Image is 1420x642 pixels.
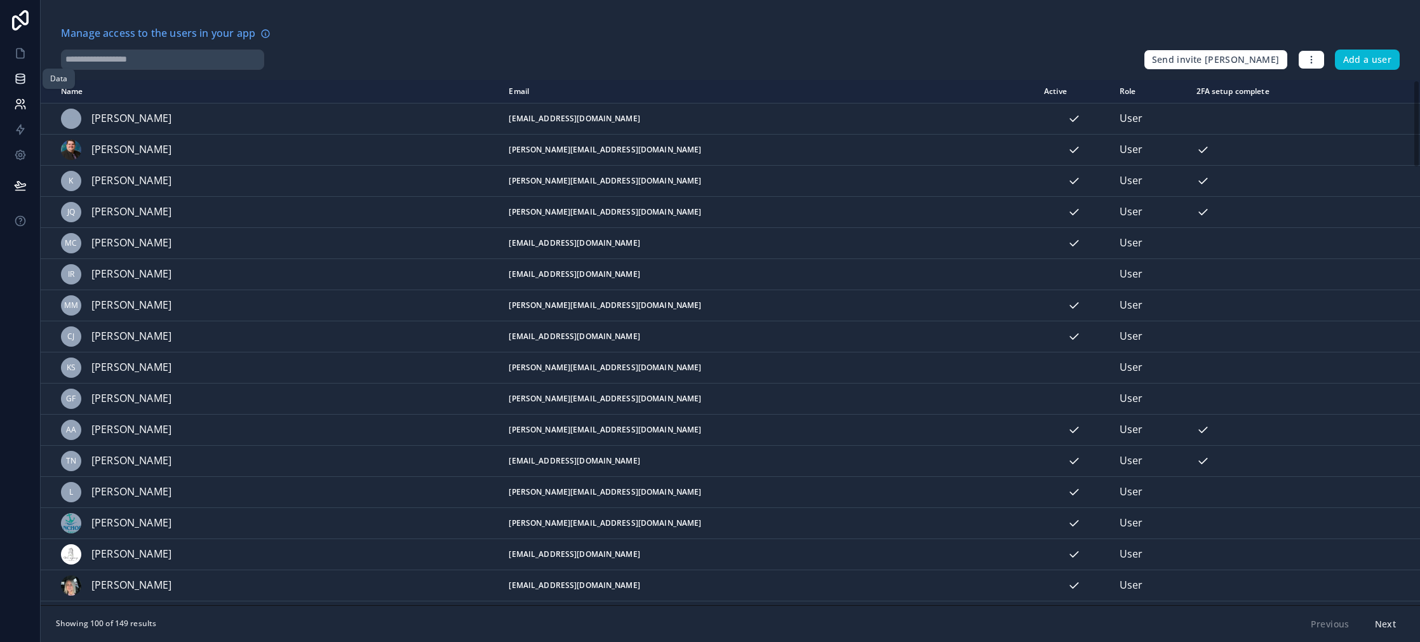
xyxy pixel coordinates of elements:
[91,515,171,532] span: [PERSON_NAME]
[69,176,73,186] span: K
[65,238,77,248] span: MC
[501,507,1036,538] td: [PERSON_NAME][EMAIL_ADDRESS][DOMAIN_NAME]
[67,331,74,342] span: CJ
[91,142,171,158] span: [PERSON_NAME]
[66,394,76,404] span: GF
[1120,484,1143,500] span: User
[1189,80,1365,104] th: 2FA setup complete
[1120,546,1143,563] span: User
[91,266,171,283] span: [PERSON_NAME]
[1120,142,1143,158] span: User
[64,300,78,311] span: MM
[41,80,501,104] th: Name
[91,484,171,500] span: [PERSON_NAME]
[91,359,171,376] span: [PERSON_NAME]
[1144,50,1288,70] button: Send invite [PERSON_NAME]
[501,103,1036,134] td: [EMAIL_ADDRESS][DOMAIN_NAME]
[91,391,171,407] span: [PERSON_NAME]
[501,538,1036,570] td: [EMAIL_ADDRESS][DOMAIN_NAME]
[1120,453,1143,469] span: User
[1120,173,1143,189] span: User
[1120,359,1143,376] span: User
[91,297,171,314] span: [PERSON_NAME]
[91,235,171,251] span: [PERSON_NAME]
[1120,266,1143,283] span: User
[91,577,171,594] span: [PERSON_NAME]
[56,619,156,629] span: Showing 100 of 149 results
[69,487,73,497] span: L
[1120,110,1143,127] span: User
[501,227,1036,258] td: [EMAIL_ADDRESS][DOMAIN_NAME]
[41,80,1420,605] div: scrollable content
[501,601,1036,632] td: [PERSON_NAME][EMAIL_ADDRESS][DOMAIN_NAME]
[501,383,1036,414] td: [PERSON_NAME][EMAIL_ADDRESS][DOMAIN_NAME]
[1120,328,1143,345] span: User
[1112,80,1189,104] th: Role
[501,165,1036,196] td: [PERSON_NAME][EMAIL_ADDRESS][DOMAIN_NAME]
[1120,577,1143,594] span: User
[61,25,255,42] span: Manage access to the users in your app
[61,25,271,42] a: Manage access to the users in your app
[66,456,76,466] span: TN
[501,570,1036,601] td: [EMAIL_ADDRESS][DOMAIN_NAME]
[91,204,171,220] span: [PERSON_NAME]
[501,445,1036,476] td: [EMAIL_ADDRESS][DOMAIN_NAME]
[68,269,74,279] span: IR
[91,546,171,563] span: [PERSON_NAME]
[1120,297,1143,314] span: User
[66,425,76,435] span: AA
[1366,613,1405,635] button: Next
[91,110,171,127] span: [PERSON_NAME]
[1120,422,1143,438] span: User
[501,352,1036,383] td: [PERSON_NAME][EMAIL_ADDRESS][DOMAIN_NAME]
[91,173,171,189] span: [PERSON_NAME]
[1120,204,1143,220] span: User
[501,134,1036,165] td: [PERSON_NAME][EMAIL_ADDRESS][DOMAIN_NAME]
[501,196,1036,227] td: [PERSON_NAME][EMAIL_ADDRESS][DOMAIN_NAME]
[67,207,75,217] span: JQ
[501,80,1036,104] th: Email
[1120,515,1143,532] span: User
[91,453,171,469] span: [PERSON_NAME]
[1036,80,1112,104] th: Active
[501,476,1036,507] td: [PERSON_NAME][EMAIL_ADDRESS][DOMAIN_NAME]
[501,290,1036,321] td: [PERSON_NAME][EMAIL_ADDRESS][DOMAIN_NAME]
[501,414,1036,445] td: [PERSON_NAME][EMAIL_ADDRESS][DOMAIN_NAME]
[1335,50,1400,70] button: Add a user
[1120,235,1143,251] span: User
[1120,391,1143,407] span: User
[501,321,1036,352] td: [EMAIL_ADDRESS][DOMAIN_NAME]
[91,422,171,438] span: [PERSON_NAME]
[91,328,171,345] span: [PERSON_NAME]
[67,363,76,373] span: KS
[50,74,67,84] div: Data
[501,258,1036,290] td: [EMAIL_ADDRESS][DOMAIN_NAME]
